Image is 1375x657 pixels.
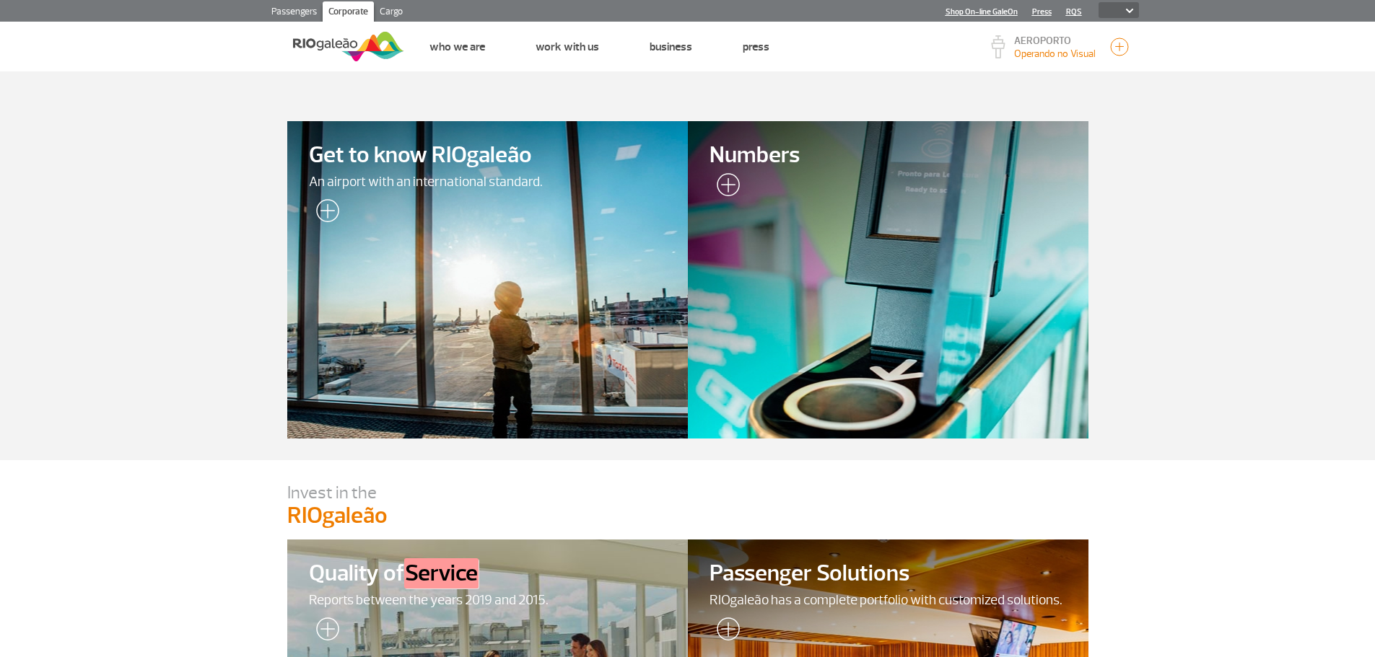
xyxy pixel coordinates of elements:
[688,121,1088,438] a: Numbers
[266,1,323,25] a: Passengers
[287,482,1088,503] p: Invest in the
[710,591,1067,609] span: RIOgaleão has a complete portfolio with customized solutions.
[710,617,740,646] img: leia-mais
[309,561,666,586] span: Quality of
[404,558,479,588] em: Service
[309,591,666,609] span: Reports between the years 2019 and 2015.
[946,7,1018,17] a: Shop On-line GaleOn
[309,199,339,228] img: leia-mais
[710,143,1067,168] span: Numbers
[309,173,666,190] span: An airport with an international standard.
[429,40,485,54] a: Who we are
[309,617,339,646] img: leia-mais
[323,1,374,25] a: Corporate
[1066,7,1082,17] a: RQS
[374,1,409,25] a: Cargo
[1032,7,1052,17] a: Press
[309,143,666,168] span: Get to know RIOgaleão
[710,561,1067,586] span: Passenger Solutions
[536,40,599,54] a: Work with us
[650,40,692,54] a: Business
[743,40,769,54] a: Press
[710,173,740,202] img: leia-mais
[287,503,1088,528] p: RIOgaleão
[1014,36,1096,46] p: AEROPORTO
[287,121,688,438] a: Get to know RIOgaleãoAn airport with an international standard.
[1014,46,1096,61] p: Visibilidade de 7000m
